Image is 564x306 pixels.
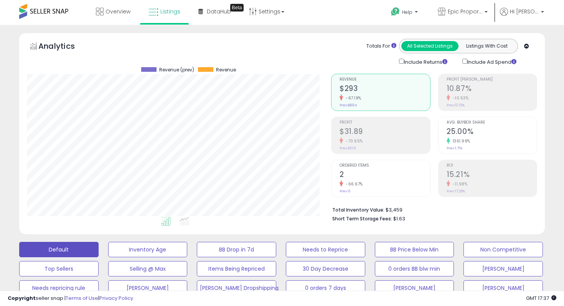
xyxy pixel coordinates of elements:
button: Inventory Age [108,242,188,257]
span: Profit [340,121,430,125]
small: Prev: 6 [340,189,350,194]
button: 0 orders 7 days [286,280,365,296]
a: Terms of Use [66,294,98,302]
button: 30 Day Decrease [286,261,365,276]
button: BB Price Below Min [375,242,454,257]
div: Totals For [366,43,396,50]
strong: Copyright [8,294,36,302]
button: All Selected Listings [401,41,458,51]
small: -67.19% [343,95,361,101]
small: -66.67% [343,181,363,187]
span: DataHub [207,8,231,15]
div: Include Ad Spend [457,57,529,66]
span: Profit [PERSON_NAME] [447,78,537,82]
span: Epic Proportions [448,8,482,15]
span: Hi [PERSON_NAME] [510,8,539,15]
button: [PERSON_NAME] [375,280,454,296]
button: Selling @ Max [108,261,188,276]
span: ROI [447,164,537,168]
small: Prev: 1.71% [447,146,462,151]
button: Listings With Cost [458,41,515,51]
small: Prev: 17.28% [447,189,465,194]
span: Ordered Items [340,164,430,168]
b: Short Term Storage Fees: [332,215,392,222]
span: Overview [106,8,130,15]
h2: $31.89 [340,127,430,137]
span: Listings [160,8,180,15]
h2: $293 [340,84,430,94]
small: Prev: $894 [340,103,357,108]
a: Help [385,1,425,25]
a: Privacy Policy [99,294,133,302]
h5: Analytics [38,41,90,53]
span: Revenue (prev) [159,67,194,73]
small: -11.98% [450,181,468,187]
span: Revenue [340,78,430,82]
span: Revenue [216,67,236,73]
small: -70.65% [343,138,363,144]
h2: 25.00% [447,127,537,137]
button: Needs to Reprice [286,242,365,257]
div: Include Returns [393,57,457,66]
button: Default [19,242,99,257]
button: Top Sellers [19,261,99,276]
span: $1.63 [393,215,405,222]
div: seller snap | | [8,295,133,302]
button: 0 orders BB blw min [375,261,454,276]
small: Prev: $109 [340,146,356,151]
span: Help [402,9,412,15]
button: [PERSON_NAME] [463,280,543,296]
h2: 10.87% [447,84,537,94]
small: Prev: 12.15% [447,103,465,108]
span: 2025-09-10 17:37 GMT [526,294,556,302]
span: Avg. Buybox Share [447,121,537,125]
i: Get Help [391,7,400,17]
b: Total Inventory Value: [332,207,384,213]
a: Hi [PERSON_NAME] [500,8,544,25]
button: [PERSON_NAME] Dropshipping [197,280,276,296]
button: Non Competitive [463,242,543,257]
li: $3,459 [332,205,531,214]
h2: 2 [340,170,430,180]
button: [PERSON_NAME] [108,280,188,296]
small: 1361.99% [450,138,470,144]
button: BB Drop in 7d [197,242,276,257]
h2: 15.21% [447,170,537,180]
button: Needs repricing rule [19,280,99,296]
small: -10.53% [450,95,469,101]
div: Tooltip anchor [230,4,244,12]
button: [PERSON_NAME] [463,261,543,276]
button: Items Being Repriced [197,261,276,276]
